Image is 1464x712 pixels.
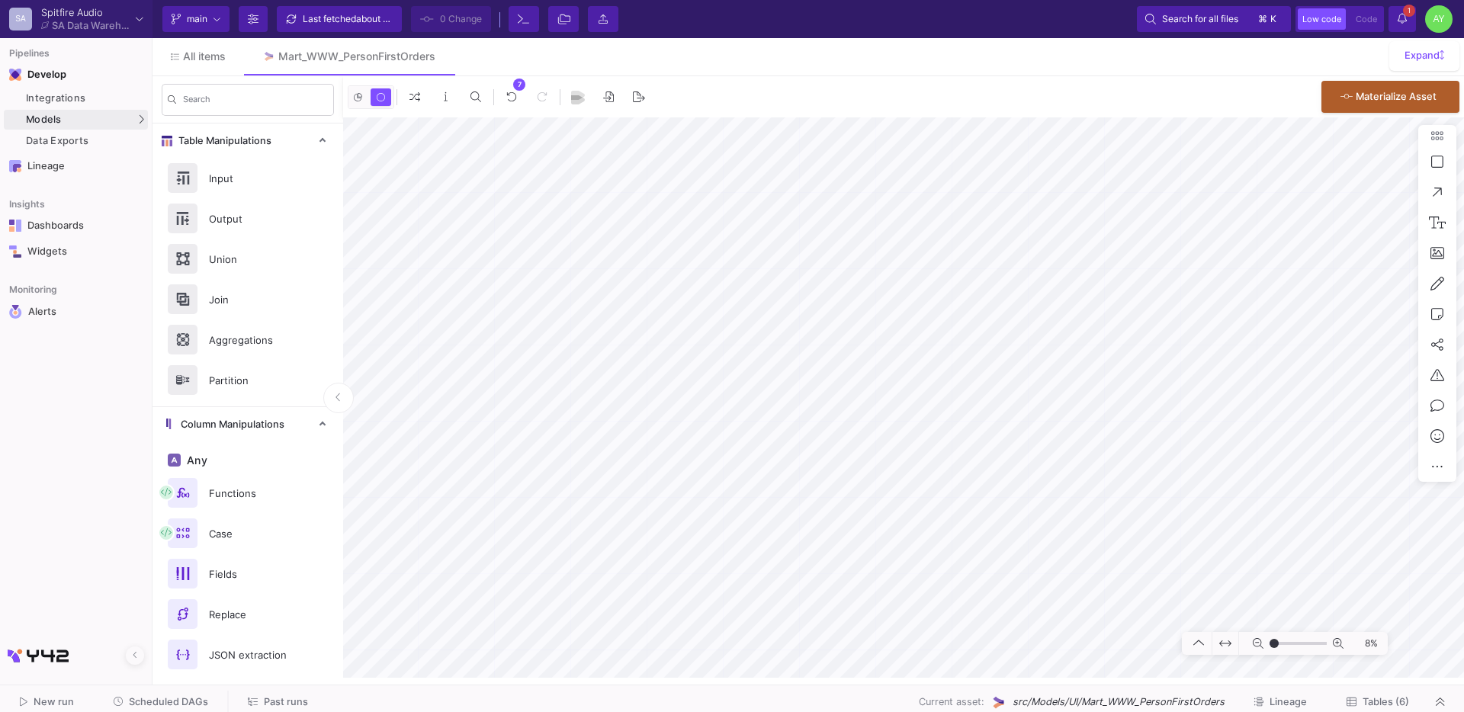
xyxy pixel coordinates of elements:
[1302,14,1341,24] span: Low code
[28,305,127,319] div: Alerts
[1363,696,1409,707] span: Tables (6)
[152,513,343,553] button: Case
[1351,8,1382,30] button: Code
[152,594,343,634] button: Replace
[4,213,148,238] a: Navigation iconDashboards
[4,63,148,87] mat-expansion-panel-header: Navigation iconDevelop
[200,643,305,666] div: JSON extraction
[1321,81,1459,113] button: Materialize Asset
[200,248,305,271] div: Union
[184,454,207,467] span: Any
[1137,6,1291,32] button: Search for all files⌘k
[187,8,207,30] span: main
[1270,10,1276,28] span: k
[356,13,433,24] span: about 3 hours ago
[152,407,343,441] mat-expansion-panel-header: Column Manipulations
[152,553,343,594] button: Fields
[183,50,226,63] span: All items
[9,305,22,319] img: Navigation icon
[200,522,305,545] div: Case
[1421,5,1453,33] button: AY
[4,131,148,151] a: Data Exports
[152,473,343,513] button: Functions
[278,50,435,63] div: Mart_WWW_PersonFirstOrders
[1403,5,1415,17] span: 1
[4,239,148,264] a: Navigation iconWidgets
[1162,8,1238,30] span: Search for all files
[1270,696,1307,707] span: Lineage
[200,563,305,585] div: Fields
[162,6,230,32] button: main
[9,8,32,30] div: SA
[1356,14,1377,24] span: Code
[152,279,343,319] button: Join
[152,158,343,198] button: Input
[52,21,130,30] div: SA Data Warehouse
[129,696,208,707] span: Scheduled DAGs
[1298,8,1346,30] button: Low code
[200,167,305,190] div: Input
[27,69,50,81] div: Develop
[27,245,127,258] div: Widgets
[152,198,343,239] button: Output
[919,694,984,709] span: Current asset:
[41,8,130,18] div: Spitfire Audio
[1425,5,1453,33] div: AY
[1258,10,1267,28] span: ⌘
[152,158,343,406] div: Table Manipulations
[200,329,305,351] div: Aggregations
[200,288,305,311] div: Join
[4,154,148,178] a: Navigation iconLineage
[277,6,402,32] button: Last fetchedabout 3 hours ago
[9,160,21,172] img: Navigation icon
[152,123,343,158] mat-expansion-panel-header: Table Manipulations
[27,220,127,232] div: Dashboards
[200,482,305,505] div: Functions
[9,69,21,81] img: Navigation icon
[26,135,144,147] div: Data Exports
[26,92,144,104] div: Integrations
[1350,630,1384,657] span: 8%
[200,369,305,392] div: Partition
[264,696,308,707] span: Past runs
[27,160,127,172] div: Lineage
[26,114,62,126] span: Models
[152,239,343,279] button: Union
[1013,694,1225,709] span: src/Models/UI/Mart_WWW_PersonFirstOrders
[183,97,328,107] input: Search
[152,634,343,675] button: JSON extraction
[9,220,21,232] img: Navigation icon
[175,419,284,431] span: Column Manipulations
[200,207,305,230] div: Output
[1254,10,1283,28] button: ⌘k
[990,694,1006,710] img: UI Model
[152,360,343,400] button: Partition
[262,50,275,63] img: Tab icon
[4,88,148,108] a: Integrations
[1389,6,1416,32] button: 1
[200,603,305,626] div: Replace
[9,245,21,258] img: Navigation icon
[172,135,271,147] span: Table Manipulations
[1356,91,1437,102] span: Materialize Asset
[152,319,343,360] button: Aggregations
[303,8,394,30] div: Last fetched
[34,696,74,707] span: New run
[4,299,148,325] a: Navigation iconAlerts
